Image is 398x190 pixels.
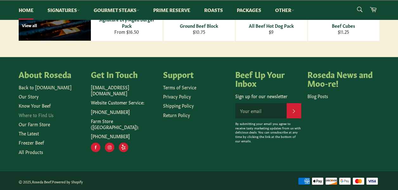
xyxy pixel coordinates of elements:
p: [EMAIL_ADDRESS][DOMAIN_NAME] [91,84,157,97]
p: [PHONE_NUMBER] [91,133,157,139]
div: From $16.50 [95,29,159,35]
a: Terms of Service [163,84,196,90]
p: [PHONE_NUMBER] [91,109,157,115]
a: All Products [19,149,43,155]
h4: About Roseda [19,70,85,79]
p: By submitting your email you agree to receive tasty marketing updates from us with delicious deal... [235,122,301,143]
div: Beef Cubes [312,23,375,29]
a: Home [12,0,40,20]
p: View all [22,22,88,28]
a: Know Your Beef [19,102,51,109]
a: Blog Posts [307,93,328,99]
a: Packages [231,0,268,20]
a: Our Farm Store [19,121,50,127]
a: Powered by Shopify [52,179,83,184]
a: Prime Reserve [147,0,197,20]
a: Roseda Beef [32,179,51,184]
input: Your email [235,103,287,118]
h4: Roseda News and Moo-re! [307,70,373,87]
a: Other [269,0,300,20]
a: Shipping Policy [163,102,194,109]
a: Freezer Beef [19,139,44,145]
small: © 2025, . [19,179,83,184]
a: Back to [DOMAIN_NAME] [19,84,72,90]
div: Signature Dry-Aged Burger Pack [95,16,159,29]
div: All Beef Hot Dog Pack [239,23,303,29]
a: Roasts [198,0,229,20]
div: $9 [239,29,303,35]
a: Privacy Policy [163,93,191,99]
p: Farm Store ([GEOGRAPHIC_DATA]): [91,118,157,130]
a: Return Policy [163,112,190,118]
a: Our Story [19,93,39,99]
a: Where to Find Us [19,112,54,118]
a: The Latest [19,130,39,136]
h4: Support [163,70,229,79]
div: Ground Beef Block [167,23,231,29]
a: Gourmet Steaks [87,0,146,20]
div: $10.75 [167,29,231,35]
a: Signatures [41,0,86,20]
p: Sign up for our newsletter [235,93,301,99]
h4: Get In Touch [91,70,157,79]
h4: Beef Up Your Inbox [235,70,301,87]
p: Website Customer Service: [91,99,157,105]
div: $11.25 [312,29,375,35]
